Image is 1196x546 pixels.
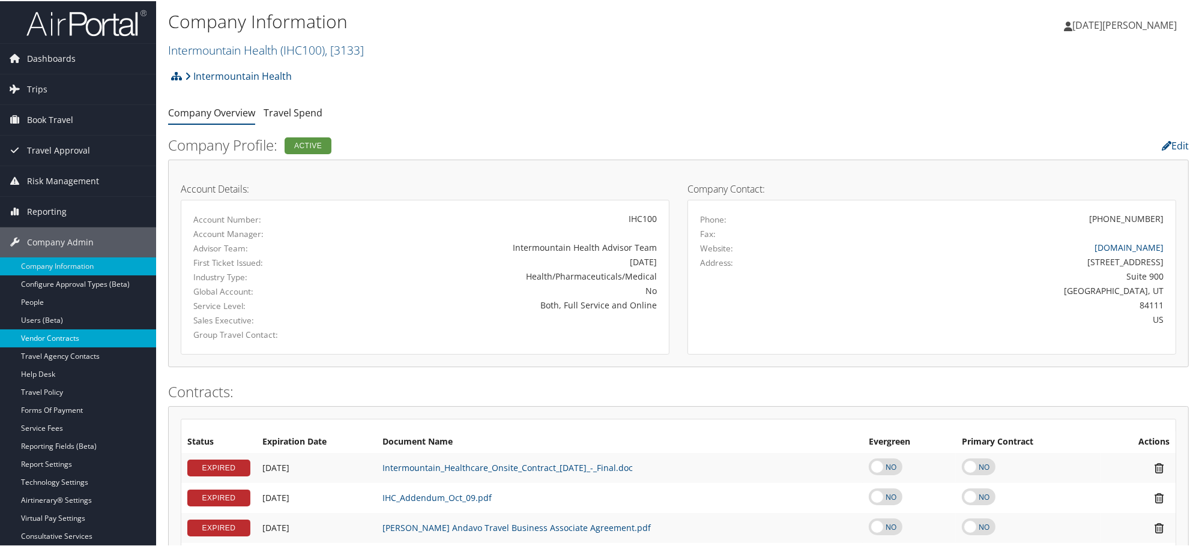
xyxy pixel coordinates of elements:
span: Company Admin [27,226,94,256]
div: Both, Full Service and Online [354,298,657,310]
span: Book Travel [27,104,73,134]
div: [STREET_ADDRESS] [821,254,1164,267]
th: Status [181,430,256,452]
div: Health/Pharmaceuticals/Medical [354,269,657,281]
span: Risk Management [27,165,99,195]
a: Intermountain Health [168,41,364,57]
span: ( IHC100 ) [280,41,325,57]
a: Intermountain Health [185,63,292,87]
div: Active [285,136,331,153]
div: [GEOGRAPHIC_DATA], UT [821,283,1164,296]
div: Add/Edit Date [262,491,370,502]
div: Intermountain Health Advisor Team [354,240,657,253]
img: airportal-logo.png [26,8,146,36]
label: Account Manager: [193,227,336,239]
div: Add/Edit Date [262,521,370,532]
h4: Account Details: [181,183,669,193]
span: Travel Approval [27,134,90,164]
h1: Company Information [168,8,848,33]
a: Intermountain_Healthcare_Onsite_Contract_[DATE]_-_Final.doc [382,461,633,472]
label: Address: [700,256,733,268]
a: Company Overview [168,105,255,118]
span: , [ 3133 ] [325,41,364,57]
a: IHC_Addendum_Oct_09.pdf [382,491,492,502]
h4: Company Contact: [687,183,1176,193]
a: [PERSON_NAME] Andavo Travel Business Associate Agreement.pdf [382,521,651,532]
div: EXPIRED [187,518,250,535]
label: Advisor Team: [193,241,336,253]
div: [DATE] [354,254,657,267]
div: Add/Edit Date [262,461,370,472]
span: Trips [27,73,47,103]
span: [DATE][PERSON_NAME] [1072,17,1177,31]
div: EXPIRED [187,458,250,475]
div: [PHONE_NUMBER] [1089,211,1164,224]
span: Dashboards [27,43,76,73]
h2: Contracts: [168,380,1189,401]
div: 84111 [821,298,1164,310]
div: Suite 900 [821,269,1164,281]
th: Primary Contract [956,430,1101,452]
span: [DATE] [262,491,289,502]
label: Phone: [700,212,726,224]
div: EXPIRED [187,488,250,505]
label: Account Number: [193,212,336,224]
span: [DATE] [262,521,289,532]
h2: Company Profile: [168,134,842,154]
a: [DATE][PERSON_NAME] [1064,6,1189,42]
span: Reporting [27,196,67,226]
label: Global Account: [193,284,336,296]
i: Remove Contract [1149,461,1170,473]
label: Group Travel Contact: [193,328,336,340]
th: Actions [1101,430,1176,452]
i: Remove Contract [1149,491,1170,503]
a: Edit [1162,138,1189,151]
i: Remove Contract [1149,521,1170,533]
div: IHC100 [354,211,657,224]
th: Evergreen [863,430,955,452]
label: First Ticket Issued: [193,256,336,268]
label: Industry Type: [193,270,336,282]
th: Expiration Date [256,430,376,452]
span: [DATE] [262,461,289,472]
a: [DOMAIN_NAME] [1095,241,1164,252]
label: Website: [700,241,733,253]
th: Document Name [376,430,863,452]
div: US [821,312,1164,325]
a: Travel Spend [264,105,322,118]
div: No [354,283,657,296]
label: Service Level: [193,299,336,311]
label: Fax: [700,227,716,239]
label: Sales Executive: [193,313,336,325]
